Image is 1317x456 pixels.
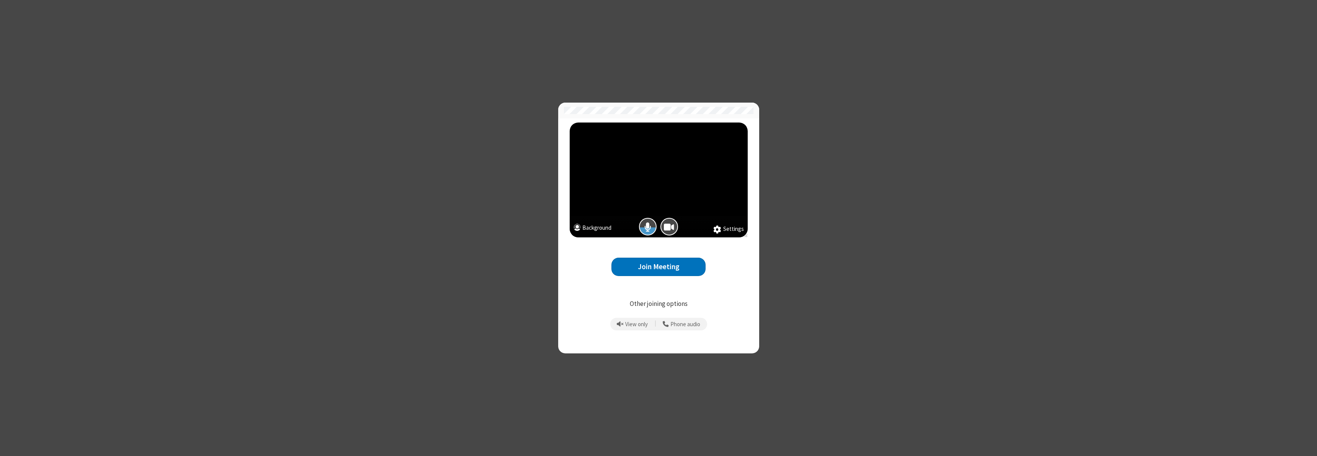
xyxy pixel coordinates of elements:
button: Camera is on [660,218,678,235]
button: Settings [713,225,744,234]
button: Use your phone for mic and speaker while you view the meeting on this device. [660,318,703,331]
button: Mic is on [639,218,657,235]
button: Join Meeting [611,258,706,276]
span: | [655,319,656,330]
span: Phone audio [670,321,700,328]
button: Prevent echo when there is already an active mic and speaker in the room. [614,318,651,331]
span: View only [625,321,648,328]
p: Other joining options [570,299,748,309]
button: Background [574,224,611,234]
